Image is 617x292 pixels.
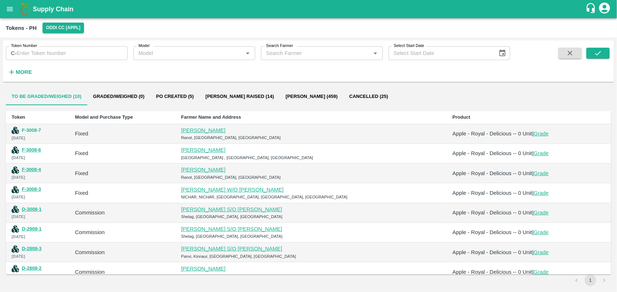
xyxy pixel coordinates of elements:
input: Model [136,48,241,58]
span: | [532,150,534,156]
span: | [532,131,534,137]
a: [PERSON_NAME] [181,167,225,173]
button: D-2808-2 [22,264,41,273]
label: Search Farmer [266,43,293,49]
strong: More [16,69,32,75]
div: Shelag, [GEOGRAPHIC_DATA], [GEOGRAPHIC_DATA] [181,233,441,240]
span: | [532,229,534,235]
a: Grade [534,210,549,216]
b: [DATE] [12,136,25,140]
b: Product [453,114,470,120]
span: | [532,170,534,176]
img: tokensIcon [12,265,19,272]
div: Ranot, [GEOGRAPHIC_DATA], [GEOGRAPHIC_DATA] [181,134,441,141]
input: Select Start Date [389,46,493,60]
span: Apple - Royal - Delicious -- 0 Unit [453,229,532,235]
a: [PERSON_NAME] [181,147,225,153]
button: D-2908-1 [22,225,41,233]
a: [PERSON_NAME] W/O [PERSON_NAME] [181,187,284,193]
button: D-2808-3 [22,245,41,253]
label: Token Number [11,43,37,49]
div: Commission [75,248,169,256]
div: Panvi, Kinnaur, [GEOGRAPHIC_DATA], [GEOGRAPHIC_DATA] [181,253,441,260]
img: tokensIcon [12,225,19,233]
span: | [532,269,534,275]
div: Commission [75,268,169,276]
button: More [6,66,34,78]
span: | [532,190,534,196]
b: [DATE] [12,234,25,239]
button: F-3008-7 [22,126,41,135]
button: Open [370,48,380,58]
div: Commission [75,209,169,217]
span: | [532,249,534,255]
b: Supply Chain [33,5,73,13]
img: logo [18,2,33,16]
span: Apple - Royal - Delicious -- 0 Unit [453,131,532,137]
a: [PERSON_NAME] [181,127,225,133]
button: Select DC [43,23,84,33]
b: [DATE] [12,254,25,259]
span: Apple - Royal - Delicious -- 0 Unit [453,210,532,216]
div: Fixed [75,130,169,138]
a: Grade [534,249,549,255]
a: Grade [534,170,549,176]
img: tokensIcon [12,166,19,174]
div: Tokens - PH [6,23,37,33]
div: Fixed [75,169,169,177]
b: [DATE] [12,175,25,179]
button: F-3008-6 [22,146,41,154]
button: page 1 [585,275,596,286]
b: Model and Purchase Type [75,114,133,120]
b: [DATE] [12,214,25,219]
a: Grade [534,131,549,137]
span: Apple - Royal - Delicious -- 0 Unit [453,190,532,196]
div: Fixed [75,149,169,157]
a: [PERSON_NAME] S/O [PERSON_NAME] [181,226,282,232]
button: Cancelled (25) [344,88,394,105]
div: customer-support [585,3,598,16]
div: Fixed [75,189,169,197]
input: Search Farmer [263,48,369,58]
div: Shelag, [GEOGRAPHIC_DATA], [GEOGRAPHIC_DATA] [181,213,441,220]
img: tokensIcon [12,186,19,193]
b: [DATE] [12,155,25,160]
span: | [532,210,534,216]
a: Grade [534,269,549,275]
a: [PERSON_NAME] S/O [PERSON_NAME] [181,246,282,252]
label: Model [139,43,149,49]
button: To be Graded/Weighed (10) [6,88,87,105]
div: NICHAR, NICHAR, [GEOGRAPHIC_DATA], [GEOGRAPHIC_DATA], [GEOGRAPHIC_DATA] [181,194,441,200]
button: D-3008-1 [22,205,41,214]
span: Apple - Royal - Delicious -- 0 Unit [453,170,532,176]
button: [PERSON_NAME] (459) [280,88,344,105]
b: [DATE] [12,274,25,278]
img: tokensIcon [12,127,19,134]
img: tokensIcon [12,245,19,253]
div: Ranot, [GEOGRAPHIC_DATA], [GEOGRAPHIC_DATA] [181,174,441,181]
img: tokensIcon [12,206,19,213]
button: open drawer [1,1,18,17]
span: Apple - Royal - Delicious -- 0 Unit [453,269,532,275]
div: [GEOGRAPHIC_DATA] , [GEOGRAPHIC_DATA], [GEOGRAPHIC_DATA] [181,154,441,161]
a: [PERSON_NAME] S/O [PERSON_NAME] [181,206,282,212]
div: Ranot, [GEOGRAPHIC_DATA], [GEOGRAPHIC_DATA] [181,273,441,279]
button: Po Created (5) [150,88,200,105]
div: Commission [75,228,169,236]
div: account of current user [598,1,611,17]
img: tokensIcon [12,146,19,154]
div: C- [6,46,128,60]
a: Grade [534,150,549,156]
button: F-3008-3 [22,185,41,194]
span: Apple - Royal - Delicious -- 0 Unit [453,150,532,156]
a: Grade [534,229,549,235]
b: Token [12,114,25,120]
button: Choose date [496,46,509,60]
button: F-3008-4 [22,166,41,174]
button: Graded/Weighed (0) [87,88,151,105]
button: [PERSON_NAME] Raised (14) [200,88,280,105]
a: Supply Chain [33,4,585,14]
b: Farmer Name and Address [181,114,241,120]
button: Open [243,48,252,58]
a: [PERSON_NAME] [181,266,225,272]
